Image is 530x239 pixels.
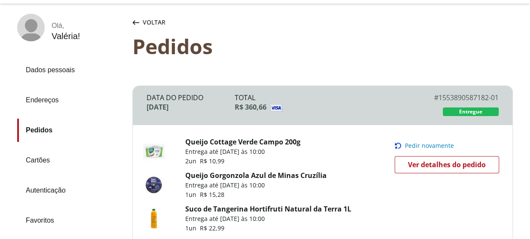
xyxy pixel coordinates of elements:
[17,89,126,112] a: Endereços
[185,137,300,147] a: Queijo Cottage Verde Campo 200g
[235,102,411,112] div: R$ 360,66
[132,34,513,58] div: Pedidos
[459,108,482,115] span: Entregue
[143,18,165,27] span: Voltar
[200,190,224,199] span: R$ 15,28
[185,204,351,214] a: Suco de Tangerina Hortifruti Natural da Terra 1L
[270,104,442,112] img: Visa
[143,174,165,196] img: Queijo Gorgonzola Azul de Minas Cruzília Unidade
[17,209,126,232] a: Favoritos
[185,171,327,180] a: Queijo Gorgonzola Azul de Minas Cruzília
[395,142,505,149] button: Pedir novamente
[131,14,167,31] button: Voltar
[147,102,235,112] div: [DATE]
[52,22,80,30] div: Olá ,
[17,179,126,202] a: Autenticação
[147,93,235,102] div: Data do Pedido
[185,181,327,190] p: Entrega até [DATE] às 10:00
[405,142,454,149] span: Pedir novamente
[235,93,411,102] div: Total
[17,119,126,142] a: Pedidos
[411,93,499,102] div: # 1553890587182-01
[185,157,200,165] span: 2 un
[395,156,499,173] a: Ver detalhes do pedido
[185,147,300,156] p: Entrega até [DATE] às 10:00
[408,158,486,171] span: Ver detalhes do pedido
[52,31,80,41] div: Valéria !
[185,190,200,199] span: 1 un
[185,224,200,232] span: 1 un
[200,224,224,232] span: R$ 22,99
[143,141,165,162] img: Queijo Cottage Verde Campo 200g
[17,149,126,172] a: Cartões
[185,214,351,223] p: Entrega até [DATE] às 10:00
[17,58,126,82] a: Dados pessoais
[200,157,224,165] span: R$ 10,99
[143,208,165,229] img: Suco de Tangerina Hortifruti Natural da Terra 1L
